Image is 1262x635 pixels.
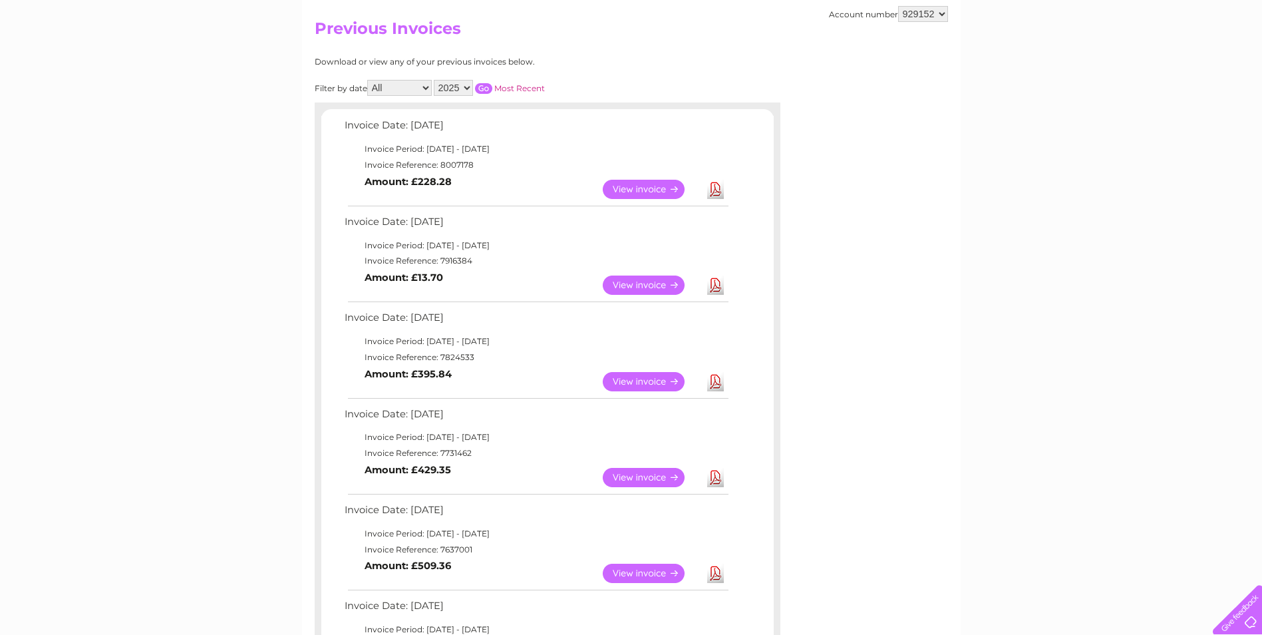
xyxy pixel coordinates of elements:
a: Download [707,564,724,583]
td: Invoice Reference: 8007178 [341,157,730,173]
a: Download [707,180,724,199]
a: View [603,372,701,391]
td: Invoice Date: [DATE] [341,405,730,430]
a: Telecoms [1098,57,1138,67]
img: logo.png [44,35,112,75]
td: Invoice Date: [DATE] [341,213,730,238]
td: Invoice Date: [DATE] [341,597,730,622]
td: Invoice Period: [DATE] - [DATE] [341,141,730,157]
b: Amount: £13.70 [365,272,443,284]
td: Invoice Period: [DATE] - [DATE] [341,526,730,542]
h2: Previous Invoices [315,19,948,45]
a: View [603,564,701,583]
a: Contact [1174,57,1206,67]
a: Log out [1218,57,1249,67]
a: Blog [1146,57,1166,67]
a: Download [707,276,724,295]
td: Invoice Period: [DATE] - [DATE] [341,429,730,445]
b: Amount: £228.28 [365,176,452,188]
div: Download or view any of your previous invoices below. [315,57,664,67]
b: Amount: £429.35 [365,464,451,476]
a: 0333 014 3131 [1011,7,1103,23]
div: Filter by date [315,80,664,96]
a: Download [707,372,724,391]
b: Amount: £509.36 [365,560,451,572]
b: Amount: £395.84 [365,368,452,380]
td: Invoice Period: [DATE] - [DATE] [341,238,730,254]
a: Most Recent [494,83,545,93]
a: Download [707,468,724,487]
a: View [603,180,701,199]
td: Invoice Reference: 7637001 [341,542,730,558]
a: View [603,468,701,487]
td: Invoice Reference: 7916384 [341,253,730,269]
td: Invoice Reference: 7824533 [341,349,730,365]
td: Invoice Reference: 7731462 [341,445,730,461]
td: Invoice Date: [DATE] [341,309,730,333]
td: Invoice Period: [DATE] - [DATE] [341,333,730,349]
td: Invoice Date: [DATE] [341,501,730,526]
div: Clear Business is a trading name of Verastar Limited (registered in [GEOGRAPHIC_DATA] No. 3667643... [317,7,946,65]
a: Water [1028,57,1053,67]
a: View [603,276,701,295]
div: Account number [829,6,948,22]
a: Energy [1061,57,1090,67]
td: Invoice Date: [DATE] [341,116,730,141]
